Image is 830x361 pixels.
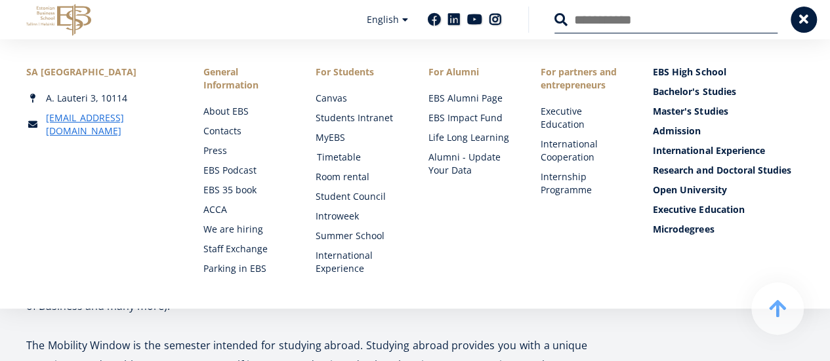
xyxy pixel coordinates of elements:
a: Alumni - Update Your Data [428,151,514,177]
a: International Experience [316,249,402,275]
a: International Cooperation [541,138,627,164]
a: EBS Impact Fund [428,111,514,124]
a: Introweek [316,210,402,223]
a: Room rental [316,170,402,183]
span: Last Name [312,1,354,12]
a: EBS 35 book [203,183,289,197]
a: About EBS [203,105,289,118]
input: Technology Innovation MBA [3,217,12,225]
a: ACCA [203,203,289,216]
a: Linkedin [447,13,461,26]
a: Student Council [316,190,402,203]
a: EBS Podcast [203,164,289,177]
a: For Students [316,66,402,79]
a: Executive Education [541,105,627,131]
a: Contacts [203,124,289,138]
span: For Alumni [428,66,514,79]
span: For partners and entrepreneurs [541,66,627,92]
span: Two-year MBA [15,199,72,211]
a: Parking in EBS [203,262,289,275]
span: One-year MBA (in Estonian) [15,182,122,194]
a: Timetable [317,151,403,164]
a: International Experience [653,144,804,157]
a: Press [203,144,289,157]
a: Master's Studies [653,105,804,118]
a: EBS High School [653,66,804,79]
a: We are hiring [203,223,289,236]
a: Staff Exchange [203,242,289,256]
a: Microdegrees [653,223,804,236]
a: Canvas [316,92,402,105]
a: Bachelor's Studies [653,85,804,98]
a: Open University [653,183,804,197]
a: Summer School [316,229,402,242]
a: Internship Programme [541,170,627,197]
span: General Information [203,66,289,92]
a: Facebook [428,13,441,26]
a: Instagram [489,13,502,26]
div: A. Lauteri 3, 10114 [26,92,177,105]
a: Research and Doctoral Studies [653,164,804,177]
a: MyEBS [316,131,402,144]
a: EBS Alumni Page [428,92,514,105]
a: Students Intranet [316,111,402,124]
input: Two-year MBA [3,200,12,208]
input: One-year MBA (in Estonian) [3,183,12,191]
a: Library [203,282,289,295]
span: Technology Innovation MBA [15,216,126,228]
div: SA [GEOGRAPHIC_DATA] [26,66,177,79]
a: Life Long Learning [428,131,514,144]
a: Admission [653,124,804,138]
a: [EMAIL_ADDRESS][DOMAIN_NAME] [46,111,177,138]
a: Executive Education [653,203,804,216]
a: Youtube [467,13,482,26]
